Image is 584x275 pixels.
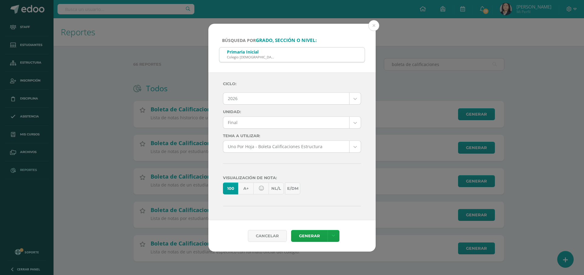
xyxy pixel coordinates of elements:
[223,183,238,194] a: 100
[291,230,328,242] a: Generar
[223,176,361,180] label: Visualización de nota:
[227,55,274,59] div: Colegio [DEMOGRAPHIC_DATA] [PERSON_NAME]
[223,110,361,114] label: Unidad:
[228,141,345,152] span: Uno Por Hoja - Boleta Calificaciones Estructura
[223,117,361,128] a: Final
[238,183,253,194] a: A+
[228,117,345,128] span: Final
[223,93,361,104] a: 2026
[285,183,300,194] a: E/DM
[228,93,345,104] span: 2026
[223,134,361,138] label: Tema a Utilizar:
[269,183,284,194] a: NL/L
[222,37,317,43] span: Búsqueda por
[219,47,365,62] input: ej. Primero primaria, etc.
[248,230,287,242] div: Cancelar
[368,20,379,31] button: Close (Esc)
[256,37,317,44] strong: grado, sección o nivel:
[227,49,274,55] div: Primaria Inicial
[223,141,361,152] a: Uno Por Hoja - Boleta Calificaciones Estructura
[223,78,361,90] label: Ciclo:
